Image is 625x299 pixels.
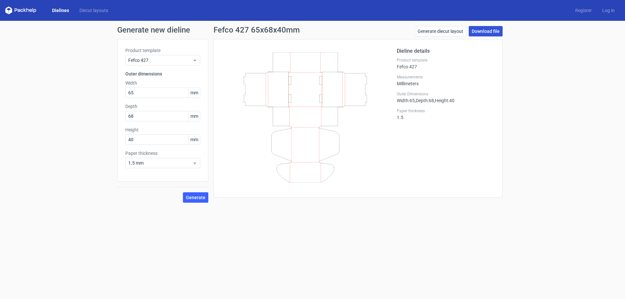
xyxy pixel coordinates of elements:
[125,71,200,77] h3: Outer dimensions
[188,135,200,144] span: mm
[397,108,494,114] label: Paper thickness
[214,26,300,34] h1: Fefco 427 65x68x40mm
[188,88,200,98] span: mm
[125,103,200,110] label: Depth
[183,192,208,203] button: Generate
[186,195,205,200] span: Generate
[128,160,192,166] span: 1.5 mm
[434,98,454,103] span: , Height : 40
[597,7,620,14] a: Log in
[397,98,415,103] span: Width : 65
[74,7,113,14] a: Diecut layouts
[117,26,508,34] h1: Generate new dieline
[125,80,200,86] label: Width
[188,111,200,121] span: mm
[125,150,200,156] label: Paper thickness
[128,57,192,63] span: Fefco 427
[397,58,494,63] label: Product template
[397,47,494,55] h2: Dieline details
[125,127,200,133] label: Height
[397,108,494,120] div: 1.5
[397,75,494,86] div: Millimeters
[125,47,200,54] label: Product template
[47,7,74,14] a: Dielines
[397,58,494,69] div: Fefco 427
[415,26,466,36] a: Generate diecut layout
[397,75,494,80] label: Measurements
[415,98,434,103] span: , Depth : 68
[397,91,494,97] label: Outer Dimensions
[469,26,503,36] a: Download file
[570,7,597,14] a: Register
